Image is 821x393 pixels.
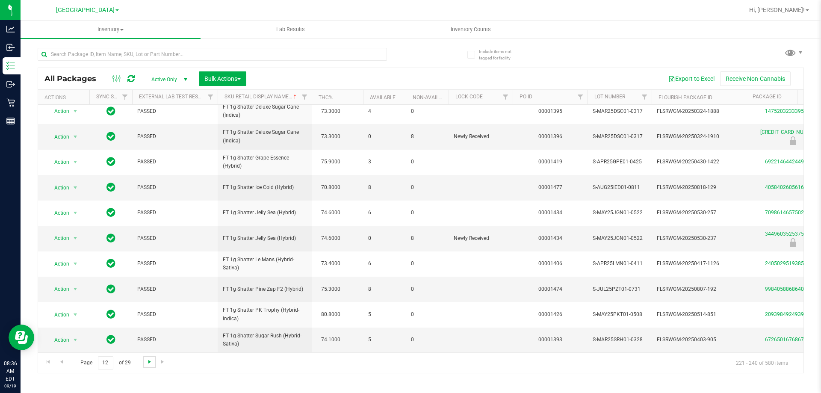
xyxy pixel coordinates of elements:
[411,183,443,192] span: 0
[368,336,401,344] span: 5
[317,232,345,245] span: 74.6000
[765,184,813,190] a: 4058402605616486
[199,71,246,86] button: Bulk Actions
[106,105,115,117] span: In Sync
[368,183,401,192] span: 8
[370,95,396,100] a: Available
[106,257,115,269] span: In Sync
[137,310,213,319] span: PASSED
[44,74,105,83] span: All Packages
[70,156,81,168] span: select
[765,231,813,237] a: 3449603525375863
[70,309,81,321] span: select
[479,48,522,61] span: Include items not tagged for facility
[411,285,443,293] span: 0
[223,128,307,145] span: FT 1g Shatter Deluxe Sugar Cane (Indica)
[265,26,316,33] span: Lab Results
[137,133,213,141] span: PASSED
[593,183,647,192] span: S-AUG25IED01-0811
[137,209,213,217] span: PASSED
[593,107,647,115] span: S-MAR25DSC01-0317
[317,156,345,168] span: 75.9000
[137,260,213,268] span: PASSED
[56,6,115,14] span: [GEOGRAPHIC_DATA]
[454,133,508,141] span: Newly Received
[70,105,81,117] span: select
[204,75,241,82] span: Bulk Actions
[411,336,443,344] span: 0
[106,181,115,193] span: In Sync
[413,95,451,100] a: Non-Available
[137,158,213,166] span: PASSED
[70,334,81,346] span: select
[70,182,81,194] span: select
[47,207,70,219] span: Action
[143,356,156,368] a: Go to the next page
[765,108,813,114] a: 1475203233395658
[70,283,81,295] span: select
[317,181,345,194] span: 70.8000
[223,306,307,322] span: FT 1g Shatter PK Trophy (Hybrid-Indica)
[657,336,741,344] span: FLSRWGM-20250403-905
[729,356,795,369] span: 221 - 240 of 580 items
[765,337,813,343] a: 6726501676867049
[593,260,647,268] span: S-APR25LMN01-0411
[223,103,307,119] span: FT 1g Shatter Deluxe Sugar Cane (Indica)
[47,232,70,244] span: Action
[411,260,443,268] span: 0
[223,332,307,348] span: FT 1g Shatter Sugar Rush (Hybrid-Sativa)
[6,62,15,70] inline-svg: Inventory
[657,133,741,141] span: FLSRWGM-20250324-1910
[317,207,345,219] span: 74.6000
[6,25,15,33] inline-svg: Analytics
[593,158,647,166] span: S-APR25GPE01-0425
[499,90,513,104] a: Filter
[47,258,70,270] span: Action
[201,21,381,38] a: Lab Results
[118,90,132,104] a: Filter
[538,260,562,266] a: 00001406
[223,285,307,293] span: FT 1g Shatter Pine Zap F2 (Hybrid)
[47,334,70,346] span: Action
[319,95,333,100] a: THC%
[298,90,312,104] a: Filter
[538,108,562,114] a: 00001395
[21,21,201,38] a: Inventory
[765,260,813,266] a: 2405029519385372
[47,309,70,321] span: Action
[4,360,17,383] p: 08:36 AM EDT
[137,336,213,344] span: PASSED
[317,130,345,143] span: 73.3000
[106,283,115,295] span: In Sync
[38,48,387,61] input: Search Package ID, Item Name, SKU, Lot or Part Number...
[6,98,15,107] inline-svg: Retail
[368,209,401,217] span: 6
[593,234,647,242] span: S-MAY25JGN01-0522
[224,94,298,100] a: Sku Retail Display Name
[42,356,54,368] a: Go to the first page
[6,43,15,52] inline-svg: Inbound
[593,285,647,293] span: S-JUL25PZT01-0731
[593,310,647,319] span: S-MAY25PKT01-0508
[659,95,712,100] a: Flourish Package ID
[593,336,647,344] span: S-MAR25SRH01-0328
[137,285,213,293] span: PASSED
[638,90,652,104] a: Filter
[765,210,813,216] a: 7098614657502614
[47,182,70,194] span: Action
[657,183,741,192] span: FLSRWGM-20250818-129
[73,356,138,369] span: Page of 29
[137,107,213,115] span: PASSED
[44,95,86,100] div: Actions
[106,334,115,346] span: In Sync
[381,21,561,38] a: Inventory Counts
[765,286,813,292] a: 9984058868640603
[98,356,113,369] input: 12
[70,207,81,219] span: select
[760,129,818,135] a: [CREDIT_CARD_NUMBER]
[657,107,741,115] span: FLSRWGM-20250324-1888
[657,209,741,217] span: FLSRWGM-20250530-257
[368,310,401,319] span: 5
[106,130,115,142] span: In Sync
[657,158,741,166] span: FLSRWGM-20250430-1422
